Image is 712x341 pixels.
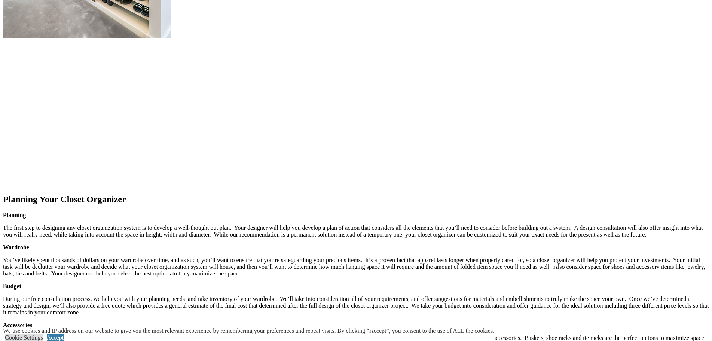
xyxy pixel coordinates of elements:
div: We use cookies and IP address on our website to give you the most relevant experience by remember... [3,328,494,334]
strong: Planning [3,212,26,218]
p: During our free consultation process, we help you with your planning needs and take inventory of ... [3,296,709,316]
strong: Wardrobe [3,244,29,250]
strong: Budget [3,283,21,289]
p: You’ve likely spent thousands of dollars on your wardrobe over time, and as such, you’ll want to ... [3,257,709,277]
a: Cookie Settings [5,334,43,341]
h2: Planning Your Closet Organizer [3,194,709,204]
strong: Accessories [3,322,32,328]
a: Accept [47,334,64,341]
p: The first step to designing any closet organization system is to develop a well-thought out plan.... [3,225,709,238]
